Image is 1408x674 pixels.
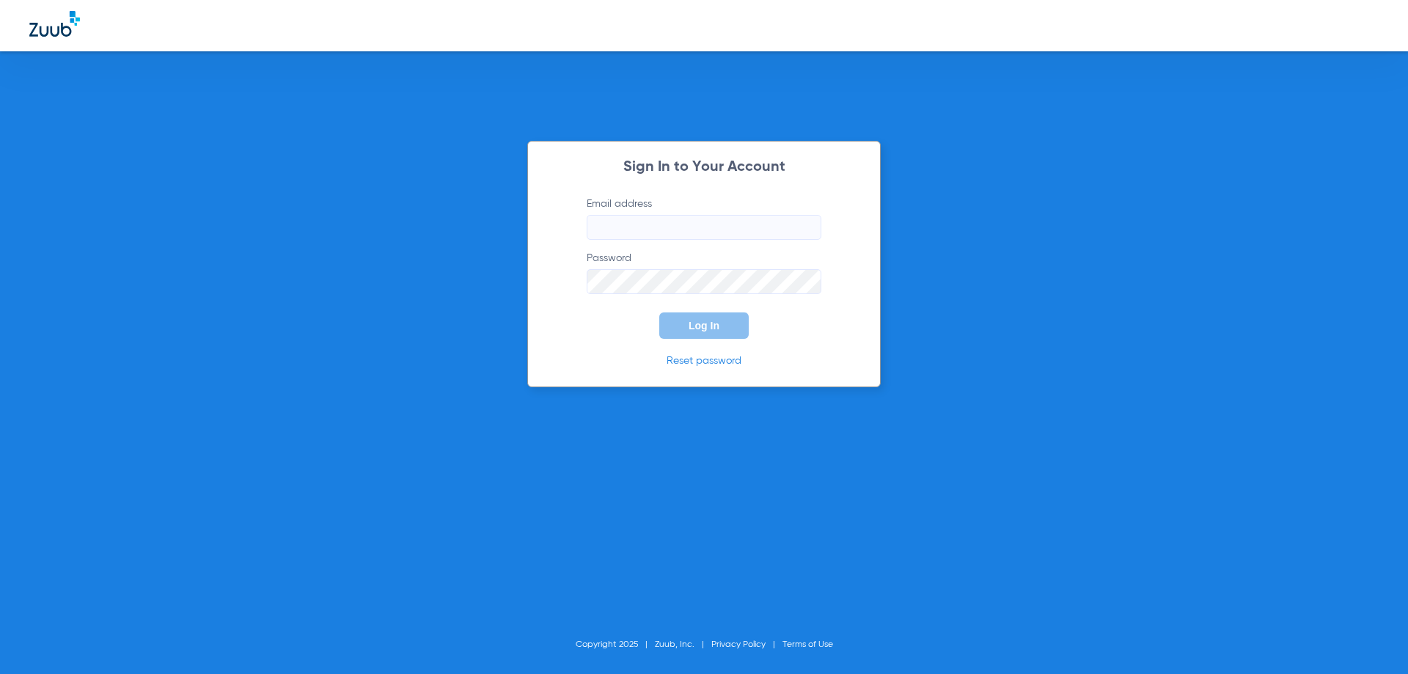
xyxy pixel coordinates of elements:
li: Zuub, Inc. [655,637,711,652]
button: Log In [659,312,749,339]
a: Reset password [667,356,741,366]
input: Password [587,269,821,294]
label: Email address [587,197,821,240]
input: Email address [587,215,821,240]
span: Log In [689,320,719,331]
img: Zuub Logo [29,11,80,37]
a: Terms of Use [782,640,833,649]
li: Copyright 2025 [576,637,655,652]
h2: Sign In to Your Account [565,160,843,175]
label: Password [587,251,821,294]
a: Privacy Policy [711,640,766,649]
